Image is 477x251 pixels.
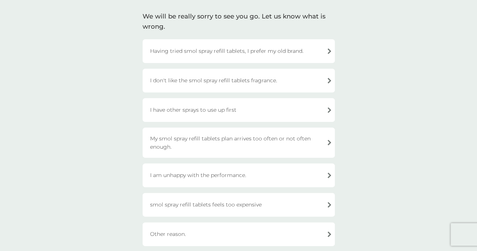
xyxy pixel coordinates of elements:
[143,222,335,246] div: Other reason.
[143,69,335,92] div: I don't like the smol spray refill tablets fragrance.
[143,39,335,63] div: Having tried smol spray refill tablets, I prefer my old brand.
[143,128,335,158] div: My smol spray refill tablets plan arrives too often or not often enough.
[143,11,335,32] div: We will be really sorry to see you go. Let us know what is wrong.
[143,163,335,187] div: I am unhappy with the performance.
[143,98,335,122] div: I have other sprays to use up first
[143,193,335,217] div: smol spray refill tablets feels too expensive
